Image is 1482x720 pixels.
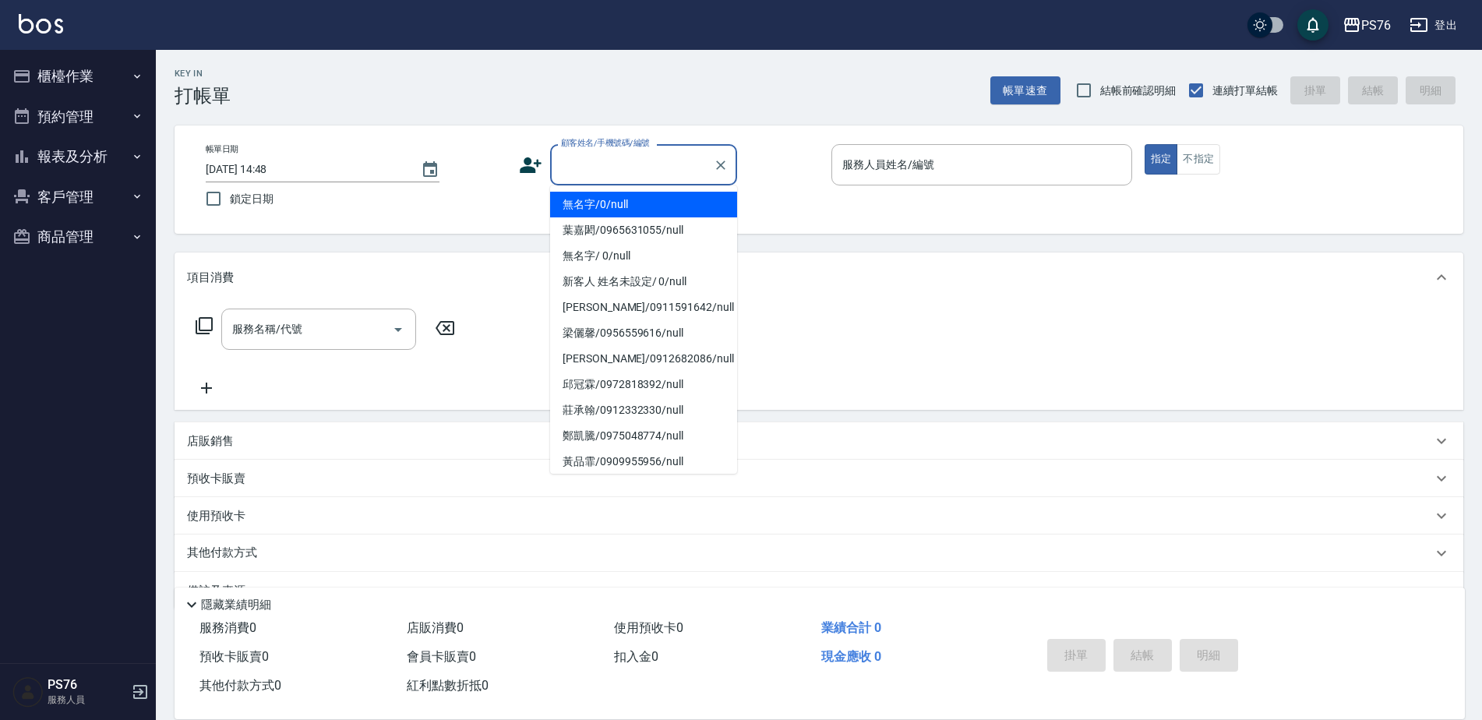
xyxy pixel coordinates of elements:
[1336,9,1397,41] button: PS76
[6,217,150,257] button: 商品管理
[550,217,737,243] li: 葉嘉閎/0965631055/null
[614,620,683,635] span: 使用預收卡 0
[6,56,150,97] button: 櫃檯作業
[550,397,737,423] li: 莊承翰/0912332330/null
[175,85,231,107] h3: 打帳單
[175,460,1463,497] div: 預收卡販賣
[411,151,449,189] button: Choose date, selected date is 2025-08-23
[1403,11,1463,40] button: 登出
[1361,16,1391,35] div: PS76
[187,508,245,524] p: 使用預收卡
[1100,83,1177,99] span: 結帳前確認明細
[175,572,1463,609] div: 備註及來源
[407,620,464,635] span: 店販消費 0
[230,191,273,207] span: 鎖定日期
[187,270,234,286] p: 項目消費
[1297,9,1329,41] button: save
[175,69,231,79] h2: Key In
[206,143,238,155] label: 帳單日期
[6,97,150,137] button: 預約管理
[1212,83,1278,99] span: 連續打單結帳
[550,423,737,449] li: 鄭凱騰/0975048774/null
[550,320,737,346] li: 梁儷馨/0956559616/null
[550,346,737,372] li: [PERSON_NAME]/0912682086/null
[407,678,489,693] span: 紅利點數折抵 0
[175,252,1463,302] div: 項目消費
[175,422,1463,460] div: 店販銷售
[199,678,281,693] span: 其他付款方式 0
[821,620,881,635] span: 業績合計 0
[550,449,737,475] li: 黃品霏/0909955956/null
[550,192,737,217] li: 無名字/0/null
[187,471,245,487] p: 預收卡販賣
[19,14,63,34] img: Logo
[614,649,658,664] span: 扣入金 0
[6,177,150,217] button: 客戶管理
[1145,144,1178,175] button: 指定
[710,154,732,176] button: Clear
[1177,144,1220,175] button: 不指定
[550,269,737,295] li: 新客人 姓名未設定/ 0/null
[6,136,150,177] button: 報表及分析
[550,243,737,269] li: 無名字/ 0/null
[561,137,650,149] label: 顧客姓名/手機號碼/編號
[386,317,411,342] button: Open
[187,545,265,562] p: 其他付款方式
[550,295,737,320] li: [PERSON_NAME]/0911591642/null
[199,620,256,635] span: 服務消費 0
[175,497,1463,535] div: 使用預收卡
[187,583,245,599] p: 備註及來源
[187,433,234,450] p: 店販銷售
[175,535,1463,572] div: 其他付款方式
[48,693,127,707] p: 服務人員
[12,676,44,708] img: Person
[206,157,405,182] input: YYYY/MM/DD hh:mm
[550,372,737,397] li: 邱冠霖/0972818392/null
[199,649,269,664] span: 預收卡販賣 0
[201,597,271,613] p: 隱藏業績明細
[821,649,881,664] span: 現金應收 0
[407,649,476,664] span: 會員卡販賣 0
[990,76,1060,105] button: 帳單速查
[48,677,127,693] h5: PS76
